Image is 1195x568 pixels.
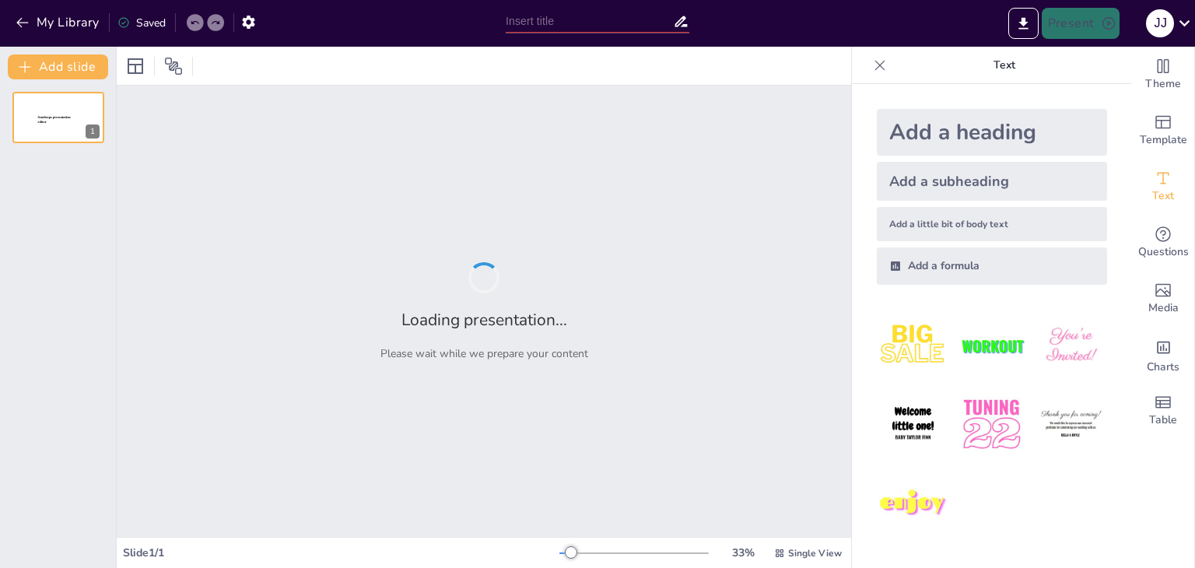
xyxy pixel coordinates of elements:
div: Slide 1 / 1 [123,545,559,560]
button: Export to PowerPoint [1008,8,1039,39]
button: Present [1042,8,1120,39]
div: Add a table [1132,383,1194,439]
span: Theme [1145,75,1181,93]
span: Position [164,57,183,75]
div: 1 [12,92,104,143]
div: Add a subheading [877,162,1107,201]
input: Insert title [506,10,673,33]
div: Add a little bit of body text [877,207,1107,241]
span: Questions [1138,244,1189,261]
span: Template [1140,131,1187,149]
p: Text [892,47,1116,84]
div: Saved [117,16,166,30]
div: 1 [86,124,100,138]
h2: Loading presentation... [401,309,567,331]
div: Change the overall theme [1132,47,1194,103]
div: Add charts and graphs [1132,327,1194,383]
button: J J [1146,8,1174,39]
span: Text [1152,188,1174,205]
button: Add slide [8,54,108,79]
span: Media [1148,300,1179,317]
img: 2.jpeg [955,310,1028,382]
div: Add images, graphics, shapes or video [1132,271,1194,327]
div: Add ready made slides [1132,103,1194,159]
div: Add a heading [877,109,1107,156]
p: Please wait while we prepare your content [380,346,588,361]
span: Charts [1147,359,1179,376]
img: 7.jpeg [877,468,949,540]
div: J J [1146,9,1174,37]
img: 4.jpeg [877,388,949,461]
div: Get real-time input from your audience [1132,215,1194,271]
img: 3.jpeg [1035,310,1107,382]
span: Single View [788,547,842,559]
div: Add a formula [877,247,1107,285]
div: Layout [123,54,148,79]
div: Add text boxes [1132,159,1194,215]
span: Table [1149,412,1177,429]
div: 33 % [724,545,762,560]
button: My Library [12,10,106,35]
span: Sendsteps presentation editor [38,116,71,124]
img: 6.jpeg [1035,388,1107,461]
img: 5.jpeg [955,388,1028,461]
img: 1.jpeg [877,310,949,382]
